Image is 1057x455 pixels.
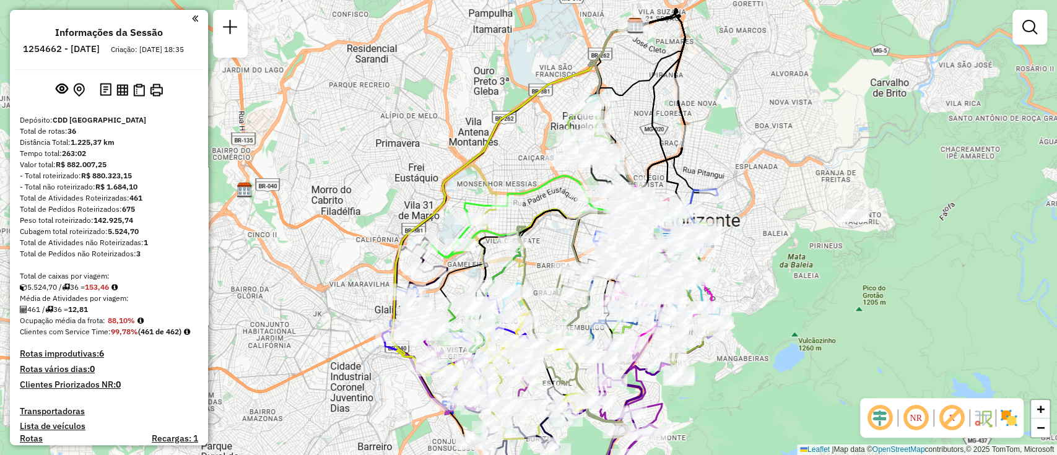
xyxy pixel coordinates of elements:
[147,81,165,99] button: Imprimir Rotas
[20,406,198,417] h4: Transportadoras
[20,271,198,282] div: Total de caixas por viagem:
[1017,15,1042,40] a: Exibir filtros
[53,115,146,124] strong: CDD [GEOGRAPHIC_DATA]
[20,226,198,237] div: Cubagem total roteirizado:
[97,80,114,100] button: Logs desbloquear sessão
[20,215,198,226] div: Peso total roteirizado:
[152,433,198,444] h4: Recargas: 1
[71,80,87,100] button: Centralizar mapa no depósito ou ponto de apoio
[20,137,198,148] div: Distância Total:
[20,181,198,193] div: - Total não roteirizado:
[114,81,131,98] button: Visualizar relatório de Roteirização
[20,304,198,315] div: 461 / 36 =
[800,445,830,454] a: Leaflet
[94,215,133,225] strong: 142.925,74
[20,248,198,259] div: Total de Pedidos não Roteirizados:
[62,284,70,291] i: Total de rotas
[20,282,198,293] div: 5.524,70 / 36 =
[20,433,43,444] a: Rotas
[237,182,253,198] img: CDD Contagem
[108,227,139,236] strong: 5.524,70
[832,445,833,454] span: |
[20,379,198,390] h4: Clientes Priorizados NR:
[20,159,198,170] div: Valor total:
[67,126,76,136] strong: 36
[111,284,118,291] i: Meta Caixas/viagem: 465,72 Diferença: -312,26
[99,348,104,359] strong: 6
[137,317,144,324] em: Média calculada utilizando a maior ocupação (%Peso ou %Cubagem) de cada rota da sessão. Rotas cro...
[20,349,198,359] h4: Rotas improdutivas:
[628,18,644,34] img: CDD Belo Horizonte
[116,379,121,390] strong: 0
[20,284,27,291] i: Cubagem total roteirizado
[20,316,105,325] span: Ocupação média da frota:
[20,126,198,137] div: Total de rotas:
[20,115,198,126] div: Depósito:
[95,182,137,191] strong: R$ 1.684,10
[837,209,868,222] div: Atividade não roteirizada - CARLOS ALEXANDRE ALV
[999,408,1019,428] img: Exibir/Ocultar setores
[144,238,148,247] strong: 1
[122,204,135,214] strong: 675
[138,327,181,336] strong: (461 de 462)
[937,403,967,433] span: Exibir rótulo
[20,170,198,181] div: - Total roteirizado:
[111,327,138,336] strong: 99,78%
[20,293,198,304] div: Média de Atividades por viagem:
[192,11,198,25] a: Clique aqui para minimizar o painel
[865,403,895,433] span: Ocultar deslocamento
[85,282,109,292] strong: 153,46
[218,15,243,43] a: Nova sessão e pesquisa
[20,193,198,204] div: Total de Atividades Roteirizadas:
[108,316,135,325] strong: 88,10%
[106,44,189,55] div: Criação: [DATE] 18:35
[90,363,95,375] strong: 0
[20,327,111,336] span: Clientes com Service Time:
[129,193,142,202] strong: 461
[131,81,147,99] button: Visualizar Romaneio
[1031,400,1050,418] a: Zoom in
[81,171,132,180] strong: R$ 880.323,15
[838,210,869,222] div: Atividade não roteirizada - CARLOS ALEXANDRE ALV
[68,305,88,314] strong: 12,81
[20,421,198,431] h4: Lista de veículos
[797,444,1057,455] div: Map data © contributors,© 2025 TomTom, Microsoft
[1037,401,1045,417] span: +
[55,27,163,38] h4: Informações da Sessão
[1037,420,1045,435] span: −
[20,148,198,159] div: Tempo total:
[1031,418,1050,437] a: Zoom out
[56,160,107,169] strong: R$ 882.007,25
[45,306,53,313] i: Total de rotas
[136,249,141,258] strong: 3
[20,204,198,215] div: Total de Pedidos Roteirizados:
[872,445,925,454] a: OpenStreetMap
[20,237,198,248] div: Total de Atividades não Roteirizadas:
[23,43,100,54] h6: 1254662 - [DATE]
[973,408,993,428] img: Fluxo de ruas
[71,137,115,147] strong: 1.225,37 km
[62,149,86,158] strong: 263:02
[53,80,71,100] button: Exibir sessão original
[184,328,190,336] em: Rotas cross docking consideradas
[20,364,198,375] h4: Rotas vários dias:
[627,17,643,33] img: AS - BH
[20,306,27,313] i: Total de Atividades
[901,403,931,433] span: Ocultar NR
